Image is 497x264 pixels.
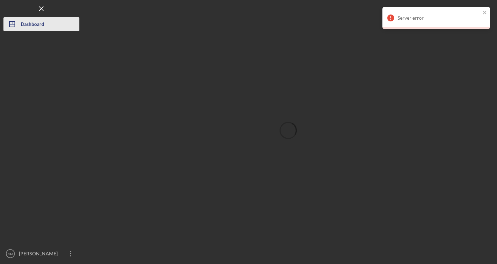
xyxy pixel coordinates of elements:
[3,17,79,31] button: Dashboard
[3,247,79,261] button: SM[PERSON_NAME]
[8,252,13,256] text: SM
[483,10,487,16] button: close
[21,17,44,33] div: Dashboard
[398,15,480,21] div: Server error
[17,247,62,262] div: [PERSON_NAME]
